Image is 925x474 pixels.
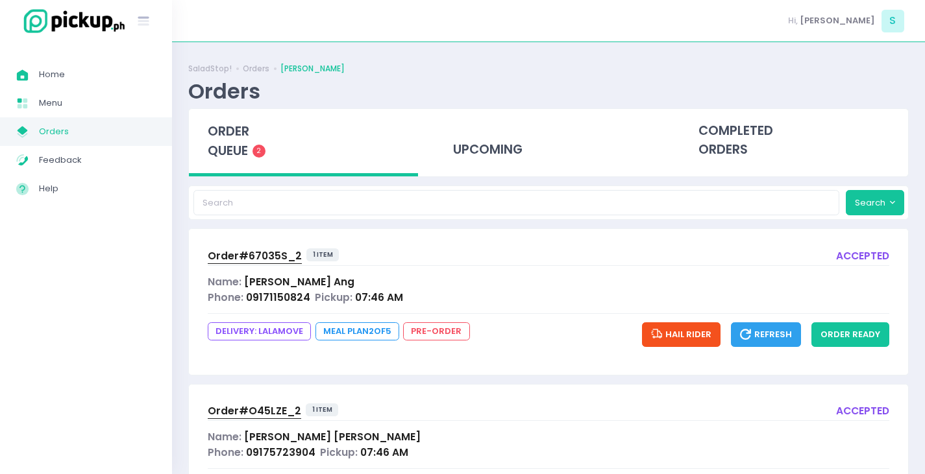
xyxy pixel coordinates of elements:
[679,109,908,172] div: completed orders
[208,404,301,418] span: Order# O45LZE_2
[39,123,156,140] span: Orders
[306,248,339,261] span: 1 item
[315,322,399,340] span: Meal Plan 2 of 5
[208,275,241,289] span: Name:
[811,322,889,347] button: order ready
[280,63,345,75] a: [PERSON_NAME]
[253,145,265,158] span: 2
[243,63,269,75] a: Orders
[39,95,156,112] span: Menu
[846,190,904,215] button: Search
[188,63,232,75] a: SaladStop!
[800,14,875,27] span: [PERSON_NAME]
[39,66,156,83] span: Home
[836,403,889,421] div: accepted
[740,328,792,340] span: Refresh
[39,152,156,169] span: Feedback
[16,7,127,35] img: logo
[320,445,358,459] span: Pickup:
[208,322,311,340] span: DELIVERY: lalamove
[306,403,339,416] span: 1 item
[403,322,469,340] span: pre-order
[193,190,840,215] input: Search
[244,275,354,289] span: [PERSON_NAME] Ang
[208,430,241,444] span: Name:
[651,328,711,340] span: Hail Rider
[882,10,904,32] span: S
[315,290,352,304] span: Pickup:
[208,445,243,459] span: Phone:
[836,248,889,266] div: accepted
[39,180,156,197] span: Help
[788,14,798,27] span: Hi,
[246,290,310,304] span: 09171150824
[246,445,315,459] span: 09175723904
[188,78,260,104] div: Orders
[208,249,302,263] span: Order# 67035S_2
[360,445,408,459] span: 07:46 AM
[208,290,243,304] span: Phone:
[244,430,421,444] span: [PERSON_NAME] [PERSON_NAME]
[355,290,403,304] span: 07:46 AM
[208,123,249,160] span: order queue
[434,109,663,172] div: upcoming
